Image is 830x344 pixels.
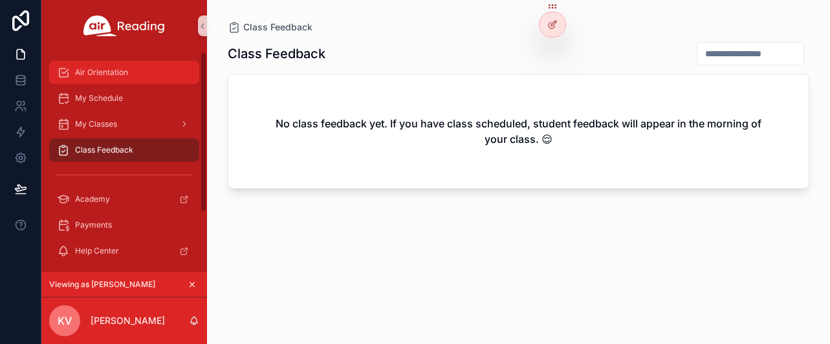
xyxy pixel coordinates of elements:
div: scrollable content [41,52,207,272]
span: Help Center [75,246,119,256]
h1: Class Feedback [228,45,325,63]
h2: No class feedback yet. If you have class scheduled, student feedback will appear in the morning o... [270,116,767,147]
span: Academy [75,194,110,204]
span: Air Orientation [75,67,128,78]
a: My Classes [49,113,199,136]
span: KV [58,313,72,328]
a: Academy [49,188,199,211]
a: My Schedule [49,87,199,110]
p: [PERSON_NAME] [91,314,165,327]
span: Class Feedback [243,21,312,34]
a: Air Orientation [49,61,199,84]
a: Payments [49,213,199,237]
a: Class Feedback [228,21,312,34]
a: Class Feedback [49,138,199,162]
span: Request Substitutes [75,272,147,282]
span: Payments [75,220,112,230]
span: Viewing as [PERSON_NAME] [49,279,155,290]
a: Help Center [49,239,199,263]
span: My Classes [75,119,117,129]
img: App logo [83,16,165,36]
span: My Schedule [75,93,123,103]
a: Request Substitutes [49,265,199,288]
span: Class Feedback [75,145,133,155]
